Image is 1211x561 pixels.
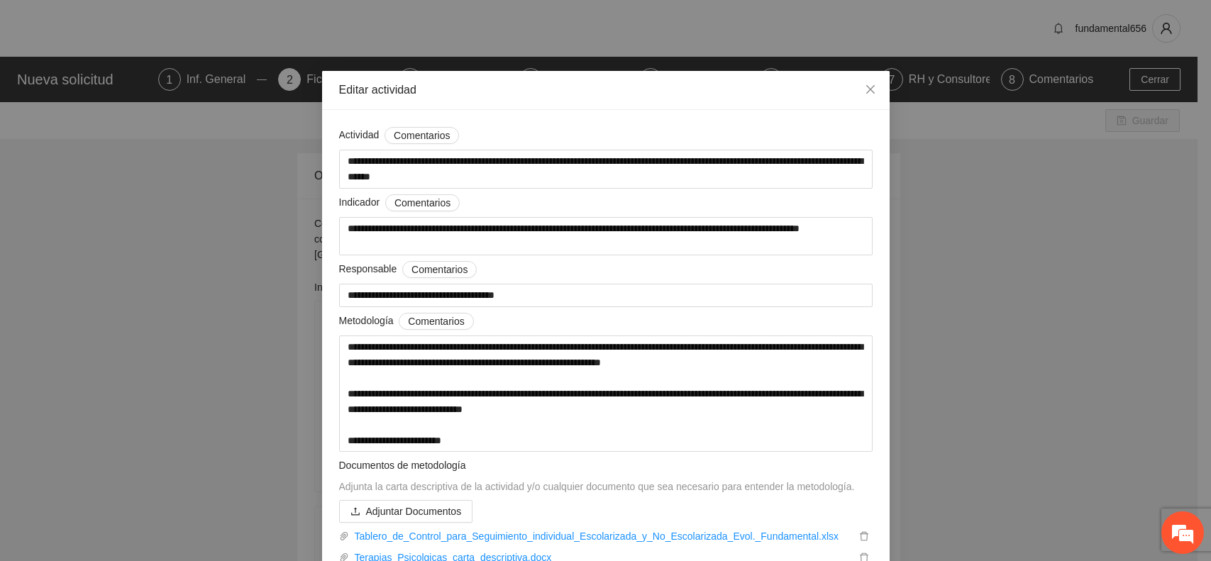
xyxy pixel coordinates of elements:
[339,460,466,471] span: Documentos de metodología
[339,531,349,541] span: paper-clip
[411,262,468,277] span: Comentarios
[339,82,873,98] div: Editar actividad
[399,313,473,330] button: Metodología
[394,195,450,211] span: Comentarios
[865,84,876,95] span: close
[385,127,459,144] button: Actividad
[339,194,460,211] span: Indicador
[856,531,872,541] span: delete
[339,261,477,278] span: Responsable
[350,506,360,518] span: upload
[394,128,450,143] span: Comentarios
[856,528,873,544] button: delete
[408,313,464,329] span: Comentarios
[339,481,855,492] span: Adjunta la carta descriptiva de la actividad y/o cualquier documento que sea necesario para enten...
[349,528,856,544] a: Tablero_de_Control_para_Seguimiento_individual_Escolarizada_y_No_Escolarizada_Evol._Fundamental.xlsx
[339,500,473,523] button: uploadAdjuntar Documentos
[851,71,890,109] button: Close
[339,506,473,517] span: uploadAdjuntar Documentos
[339,313,474,330] span: Metodología
[402,261,477,278] button: Responsable
[366,504,462,519] span: Adjuntar Documentos
[385,194,460,211] button: Indicador
[339,127,460,144] span: Actividad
